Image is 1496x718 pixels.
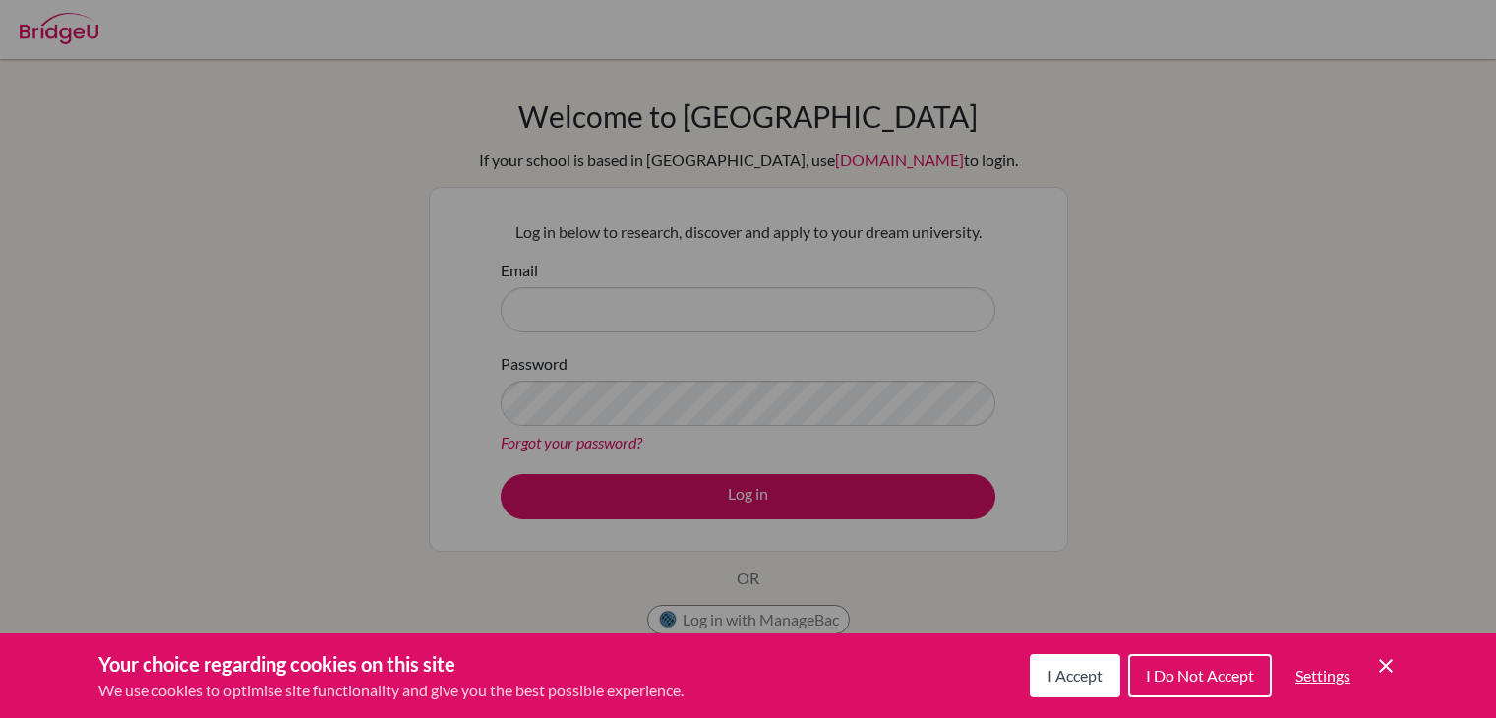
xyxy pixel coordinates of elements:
[1374,654,1398,678] button: Save and close
[1295,666,1350,685] span: Settings
[1146,666,1254,685] span: I Do Not Accept
[1047,666,1103,685] span: I Accept
[1128,654,1272,697] button: I Do Not Accept
[1030,654,1120,697] button: I Accept
[98,649,684,679] h3: Your choice regarding cookies on this site
[98,679,684,702] p: We use cookies to optimise site functionality and give you the best possible experience.
[1280,656,1366,695] button: Settings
